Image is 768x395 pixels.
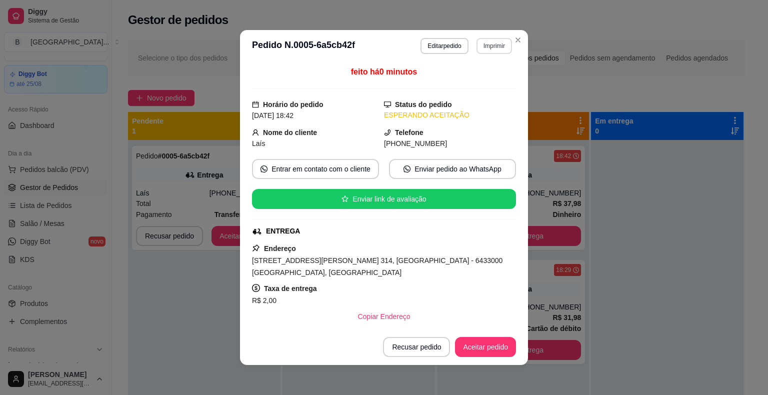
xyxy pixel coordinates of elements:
[476,38,512,54] button: Imprimir
[260,165,267,172] span: whats-app
[389,159,516,179] button: whats-appEnviar pedido ao WhatsApp
[252,101,259,108] span: calendar
[252,139,265,147] span: Laís
[266,226,300,236] div: ENTREGA
[510,32,526,48] button: Close
[384,101,391,108] span: desktop
[252,38,355,54] h3: Pedido N. 0005-6a5cb42f
[263,128,317,136] strong: Nome do cliente
[252,189,516,209] button: starEnviar link de avaliação
[252,159,379,179] button: whats-appEntrar em contato com o cliente
[384,129,391,136] span: phone
[420,38,468,54] button: Editarpedido
[403,165,410,172] span: whats-app
[349,306,418,326] button: Copiar Endereço
[252,111,293,119] span: [DATE] 18:42
[384,110,516,120] div: ESPERANDO ACEITAÇÃO
[395,128,423,136] strong: Telefone
[252,284,260,292] span: dollar
[252,296,276,304] span: R$ 2,00
[264,284,317,292] strong: Taxa de entrega
[264,244,296,252] strong: Endereço
[455,337,516,357] button: Aceitar pedido
[252,256,502,276] span: [STREET_ADDRESS][PERSON_NAME] 314, [GEOGRAPHIC_DATA] - 6433000 [GEOGRAPHIC_DATA], [GEOGRAPHIC_DATA]
[395,100,452,108] strong: Status do pedido
[341,195,348,202] span: star
[252,129,259,136] span: user
[383,337,450,357] button: Recusar pedido
[384,139,447,147] span: [PHONE_NUMBER]
[351,67,417,76] span: feito há 0 minutos
[252,244,260,252] span: pushpin
[263,100,323,108] strong: Horário do pedido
